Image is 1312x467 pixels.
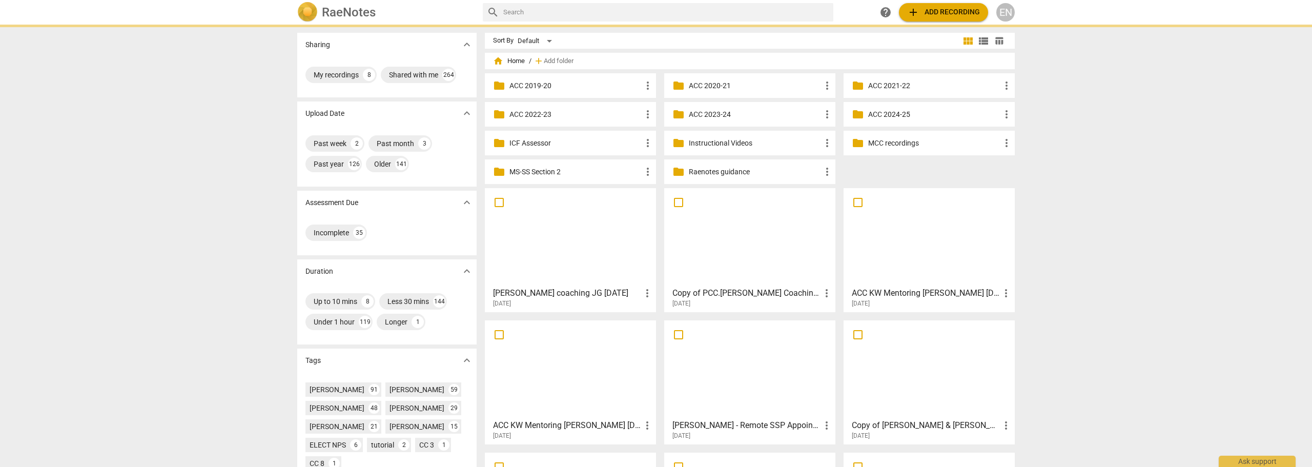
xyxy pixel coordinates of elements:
img: Logo [297,2,318,23]
span: more_vert [1000,137,1013,149]
div: 119 [359,316,371,328]
button: Show more [459,195,475,210]
span: folder [852,108,864,120]
button: Table view [991,33,1007,49]
h3: ACC KW Mentoring Sam Salnave 08/29/25 [493,419,641,432]
span: more_vert [821,166,833,178]
div: 1 [438,439,449,451]
span: more_vert [1000,287,1012,299]
div: 8 [361,295,374,308]
h3: Copy of Elyse & Jennie MCC # 2 (MCC Contender) [852,419,1000,432]
span: add [534,56,544,66]
div: 35 [353,227,365,239]
p: Instructional Videos [689,138,821,149]
a: Copy of [PERSON_NAME] & [PERSON_NAME] # 2 (MCC Contender)[DATE] [847,324,1011,440]
span: folder [852,137,864,149]
h3: Elyse coaching JG 3-1-2022 [493,287,641,299]
div: 15 [448,421,460,432]
div: Less 30 mins [387,296,429,307]
a: ACC KW Mentoring [PERSON_NAME] [DATE][DATE] [847,192,1011,308]
a: Copy of PCC.[PERSON_NAME] Coaching [PERSON_NAME].[DATE][DATE] [668,192,832,308]
p: MCC recordings [868,138,1000,149]
h2: RaeNotes [322,5,376,19]
div: 21 [368,421,380,432]
div: CC 3 [419,440,434,450]
p: ACC 2024-25 [868,109,1000,120]
div: Longer [385,317,407,327]
div: [PERSON_NAME] [389,384,444,395]
span: [DATE] [672,299,690,308]
span: folder [493,166,505,178]
div: Past year [314,159,344,169]
p: ACC 2022-23 [509,109,642,120]
p: Tags [305,355,321,366]
span: more_vert [642,79,654,92]
p: Assessment Due [305,197,358,208]
button: List view [976,33,991,49]
button: Show more [459,353,475,368]
button: Show more [459,263,475,279]
span: more_vert [821,79,833,92]
span: more_vert [1000,108,1013,120]
a: Help [876,3,895,22]
div: [PERSON_NAME] [310,384,364,395]
span: Home [493,56,525,66]
div: 3 [418,137,430,150]
span: table_chart [994,36,1004,46]
div: My recordings [314,70,359,80]
span: more_vert [821,419,833,432]
p: Sharing [305,39,330,50]
button: EN [996,3,1015,22]
span: Add folder [544,57,573,65]
span: folder [493,108,505,120]
div: Past week [314,138,346,149]
p: ACC 2020-21 [689,80,821,91]
div: 2 [398,439,409,451]
span: more_vert [821,137,833,149]
span: search [487,6,499,18]
div: 91 [368,384,380,395]
div: 48 [368,402,380,414]
a: [PERSON_NAME] coaching JG [DATE][DATE] [488,192,652,308]
input: Search [503,4,829,21]
span: expand_more [461,265,473,277]
span: more_vert [642,137,654,149]
span: more_vert [1000,79,1013,92]
a: LogoRaeNotes [297,2,475,23]
div: Sort By [493,37,514,45]
h3: Copy of PCC.Susan Coaching Hoa.5.1.25 [672,287,821,299]
span: more_vert [641,419,653,432]
a: ACC KW Mentoring [PERSON_NAME] [DATE][DATE] [488,324,652,440]
span: more_vert [821,108,833,120]
div: [PERSON_NAME] [389,403,444,413]
p: ACC 2019-20 [509,80,642,91]
div: 29 [448,402,460,414]
div: 59 [448,384,460,395]
div: Shared with me [389,70,438,80]
div: [PERSON_NAME] [389,421,444,432]
span: / [529,57,531,65]
div: ELECT NPS [310,440,346,450]
div: Older [374,159,391,169]
p: ACC 2023-24 [689,109,821,120]
p: Duration [305,266,333,277]
span: Add recording [907,6,980,18]
span: expand_more [461,107,473,119]
span: folder [852,79,864,92]
span: home [493,56,503,66]
div: 141 [395,158,407,170]
button: Show more [459,37,475,52]
div: Under 1 hour [314,317,355,327]
p: ICF Assessor [509,138,642,149]
span: more_vert [642,108,654,120]
button: Tile view [960,33,976,49]
div: Incomplete [314,228,349,238]
h3: Fiana Bess - Remote SSP Appointments-20250807_132750-Meeting Recording [672,419,821,432]
div: Past month [377,138,414,149]
a: [PERSON_NAME] - Remote SSP Appointments-20250807_132750-Meeting Recording[DATE] [668,324,832,440]
span: folder [672,166,685,178]
span: folder [672,108,685,120]
span: view_list [977,35,990,47]
span: [DATE] [672,432,690,440]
